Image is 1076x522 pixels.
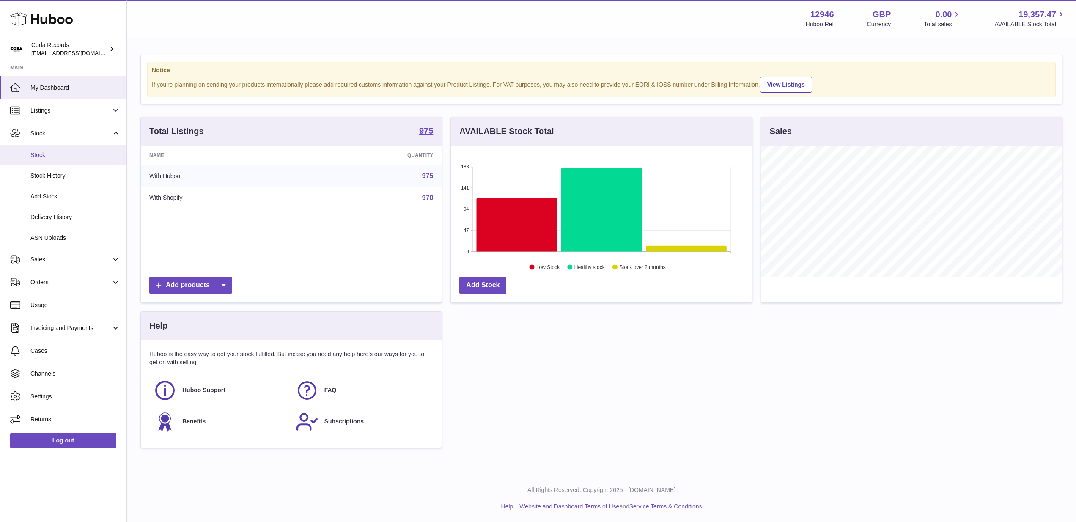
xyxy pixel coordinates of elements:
[30,172,120,180] span: Stock History
[519,503,619,510] a: Website and Dashboard Terms of Use
[770,126,792,137] h3: Sales
[149,350,433,366] p: Huboo is the easy way to get your stock fulfilled. But incase you need any help here's our ways f...
[419,126,433,137] a: 975
[30,415,120,423] span: Returns
[30,234,120,242] span: ASN Uploads
[10,43,23,55] img: haz@pcatmedia.com
[924,9,961,28] a: 0.00 Total sales
[324,418,364,426] span: Subscriptions
[324,386,337,394] span: FAQ
[30,347,120,355] span: Cases
[30,324,111,332] span: Invoicing and Payments
[296,410,429,433] a: Subscriptions
[806,20,834,28] div: Huboo Ref
[141,146,303,165] th: Name
[31,49,124,56] span: [EMAIL_ADDRESS][DOMAIN_NAME]
[30,129,111,137] span: Stock
[30,213,120,221] span: Delivery History
[10,433,116,448] a: Log out
[149,126,204,137] h3: Total Listings
[149,277,232,294] a: Add products
[30,107,111,115] span: Listings
[30,278,111,286] span: Orders
[30,84,120,92] span: My Dashboard
[459,277,506,294] a: Add Stock
[30,256,111,264] span: Sales
[419,126,433,135] strong: 975
[574,264,605,270] text: Healthy stock
[30,393,120,401] span: Settings
[149,320,167,332] h3: Help
[467,249,469,254] text: 0
[994,20,1066,28] span: AVAILABLE Stock Total
[867,20,891,28] div: Currency
[629,503,702,510] a: Service Terms & Conditions
[810,9,834,20] strong: 12946
[154,379,287,402] a: Huboo Support
[936,9,952,20] span: 0.00
[152,66,1051,74] strong: Notice
[30,151,120,159] span: Stock
[459,126,554,137] h3: AVAILABLE Stock Total
[994,9,1066,28] a: 19,357.47 AVAILABLE Stock Total
[1018,9,1056,20] span: 19,357.47
[760,77,812,93] a: View Listings
[516,503,702,511] li: and
[134,486,1069,494] p: All Rights Reserved. Copyright 2025 - [DOMAIN_NAME]
[422,172,434,179] a: 975
[30,301,120,309] span: Usage
[30,370,120,378] span: Channels
[141,187,303,209] td: With Shopify
[464,206,469,212] text: 94
[30,192,120,201] span: Add Stock
[182,386,225,394] span: Huboo Support
[303,146,442,165] th: Quantity
[924,20,961,28] span: Total sales
[501,503,513,510] a: Help
[464,228,469,233] text: 47
[182,418,206,426] span: Benefits
[873,9,891,20] strong: GBP
[422,194,434,201] a: 970
[536,264,560,270] text: Low Stock
[461,185,469,190] text: 141
[141,165,303,187] td: With Huboo
[152,75,1051,93] div: If you're planning on sending your products internationally please add required customs informati...
[461,164,469,169] text: 188
[296,379,429,402] a: FAQ
[154,410,287,433] a: Benefits
[620,264,666,270] text: Stock over 2 months
[31,41,107,57] div: Coda Records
